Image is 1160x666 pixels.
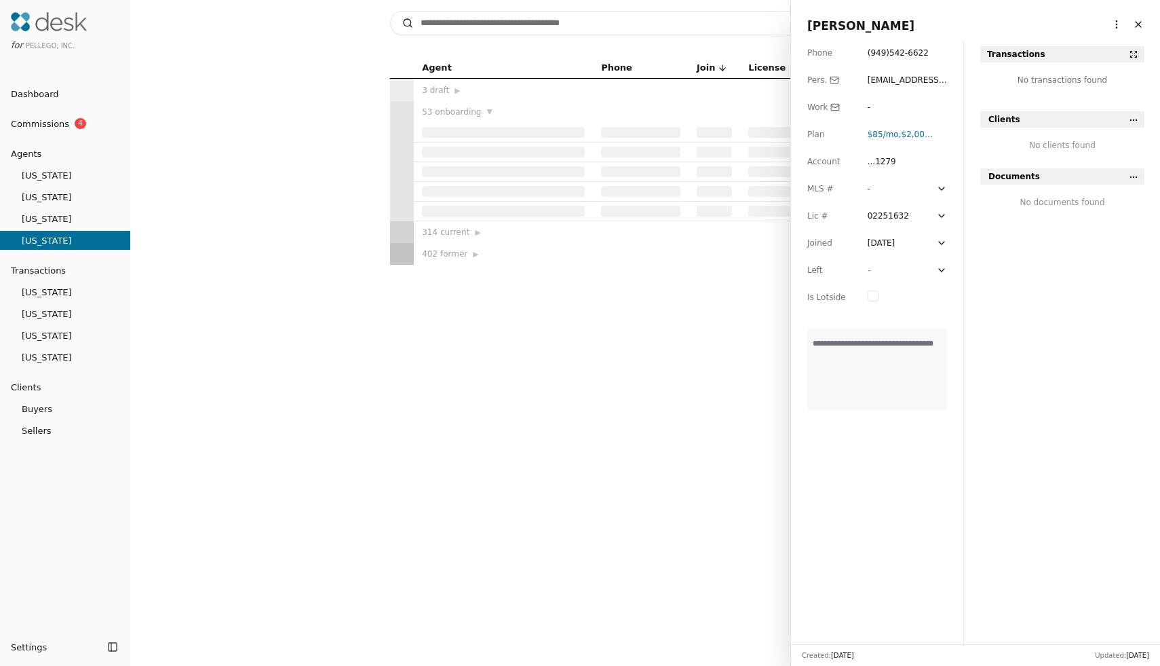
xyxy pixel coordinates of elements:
[902,130,943,139] span: $2,000 fee
[988,113,1020,126] span: Clients
[422,84,585,97] div: 3 draft
[980,138,1144,152] div: No clients found
[473,248,478,261] span: ▶
[475,227,480,239] span: ▶
[601,60,632,75] span: Phone
[807,155,846,168] div: Account
[868,236,895,250] div: [DATE]
[802,650,854,661] div: Created:
[455,85,460,97] span: ▶
[807,291,846,304] div: Is Lotside
[987,48,1045,61] div: Transactions
[868,75,947,98] span: [EMAIL_ADDRESS][DOMAIN_NAME]
[868,130,902,139] span: ,
[422,60,452,75] span: Agent
[868,209,933,223] div: 02251632
[807,209,846,223] div: Lic #
[697,60,715,75] span: Join
[1126,652,1149,659] span: [DATE]
[11,40,23,50] span: for
[807,46,846,60] div: Phone
[807,73,846,87] div: Pers.
[11,640,47,654] span: Settings
[75,118,86,129] span: 4
[831,652,854,659] span: [DATE]
[868,48,929,58] span: ( 949 ) 542 - 6622
[5,636,103,658] button: Settings
[988,170,1040,183] span: Documents
[807,236,846,250] div: Joined
[980,73,1144,95] div: No transactions found
[422,105,481,119] span: 53 onboarding
[1095,650,1149,661] div: Updated:
[807,128,846,141] div: Plan
[868,130,899,139] span: $85 /mo
[868,182,933,196] div: -
[26,42,75,50] span: Pellego, Inc.
[868,265,870,275] span: -
[486,106,492,118] span: ▼
[748,60,786,75] span: License
[807,182,846,196] div: MLS #
[422,247,585,261] div: 402 former
[11,12,87,31] img: Desk
[980,196,1144,209] div: No documents found
[807,263,846,277] div: Left
[807,16,1144,35] span: [PERSON_NAME]
[868,100,947,114] div: -
[422,225,585,239] div: 314 current
[807,100,846,114] div: Work
[868,155,947,168] div: ...1279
